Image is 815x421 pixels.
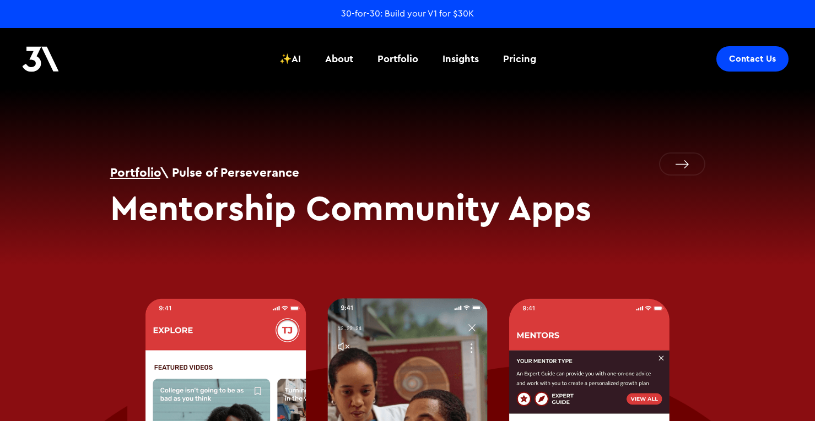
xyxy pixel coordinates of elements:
[377,52,418,66] div: Portfolio
[110,187,705,229] h2: Mentorship Community Apps
[341,8,474,20] a: 30-for-30: Build your V1 for $30K
[279,52,301,66] div: ✨AI
[496,39,543,79] a: Pricing
[503,52,536,66] div: Pricing
[273,39,307,79] a: ✨AI
[436,39,485,79] a: Insights
[110,165,160,180] a: Portfolio
[371,39,425,79] a: Portfolio
[319,39,360,79] a: About
[716,46,789,72] a: Contact Us
[325,52,353,66] div: About
[729,53,776,64] div: Contact Us
[110,163,705,181] h1: \ Pulse of Perseverance
[442,52,479,66] div: Insights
